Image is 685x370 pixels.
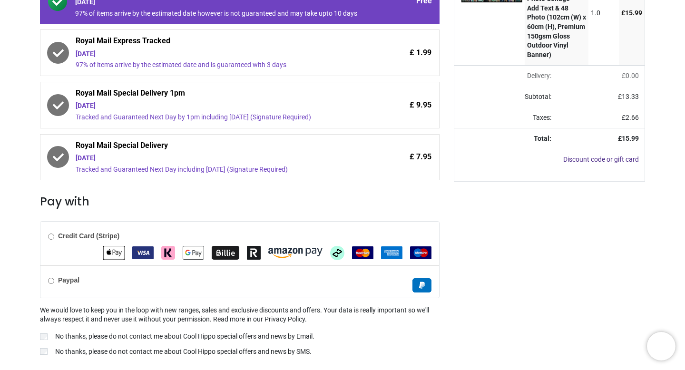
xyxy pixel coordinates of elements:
[40,306,440,358] div: We would love to keep you in the loop with new ranges, sales and exclusive discounts and offers. ...
[621,9,642,17] span: £
[76,60,360,70] div: 97% of items arrive by the estimated date and is guaranteed with 3 days
[454,66,557,87] td: Delivery will be updated after choosing a new delivery method
[183,246,204,260] img: Google Pay
[330,246,344,260] img: Afterpay Clearpay
[622,72,639,79] span: £
[75,9,361,19] div: 97% of items arrive by the estimated date however is not guaranteed and may take upto 10 days
[48,278,54,284] input: Paypal
[48,234,54,240] input: Credit Card (Stripe)
[622,135,639,142] span: 15.99
[55,332,314,341] p: No thanks, please do not contact me about Cool Hippo special offers and news by Email.
[183,249,204,256] span: Google Pay
[352,246,373,259] img: MasterCard
[76,140,360,154] span: Royal Mail Special Delivery
[76,88,360,101] span: Royal Mail Special Delivery 1pm
[410,152,431,162] span: £ 7.95
[647,332,675,360] iframe: Brevo live chat
[454,87,557,107] td: Subtotal:
[410,246,431,259] img: Maestro
[381,249,402,256] span: American Express
[58,232,119,240] b: Credit Card (Stripe)
[132,246,154,259] img: VISA
[40,348,48,355] input: No thanks, please do not contact me about Cool Hippo special offers and news by SMS.
[618,93,639,100] span: £
[412,278,431,292] img: Paypal
[76,113,360,122] div: Tracked and Guaranteed Next Day by 1pm including [DATE] (Signature Required)
[40,333,48,340] input: No thanks, please do not contact me about Cool Hippo special offers and news by Email.
[132,249,154,256] span: VISA
[410,249,431,256] span: Maestro
[454,107,557,128] td: Taxes:
[161,246,175,260] img: Klarna
[381,246,402,259] img: American Express
[212,246,239,260] img: Billie
[622,114,639,121] span: £
[412,281,431,289] span: Paypal
[330,249,344,256] span: Afterpay Clearpay
[76,165,360,175] div: Tracked and Guaranteed Next Day including [DATE] (Signature Required)
[103,246,125,260] img: Apple Pay
[212,249,239,256] span: Billie
[622,93,639,100] span: 13.33
[410,48,431,58] span: £ 1.99
[626,72,639,79] span: 0.00
[76,154,360,163] div: [DATE]
[103,249,125,256] span: Apple Pay
[352,249,373,256] span: MasterCard
[534,135,551,142] strong: Total:
[268,248,323,258] img: Amazon Pay
[76,49,360,59] div: [DATE]
[410,100,431,110] span: £ 9.95
[247,249,261,256] span: Revolut Pay
[247,246,261,260] img: Revolut Pay
[40,194,440,210] h3: Pay with
[76,36,360,49] span: Royal Mail Express Tracked
[563,156,639,163] a: Discount code or gift card
[55,347,312,357] p: No thanks, please do not contact me about Cool Hippo special offers and news by SMS.
[76,101,360,111] div: [DATE]
[618,135,639,142] strong: £
[591,9,617,18] div: 1.0
[625,9,642,17] span: 15.99
[58,276,79,284] b: Paypal
[268,249,323,256] span: Amazon Pay
[626,114,639,121] span: 2.66
[161,249,175,256] span: Klarna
